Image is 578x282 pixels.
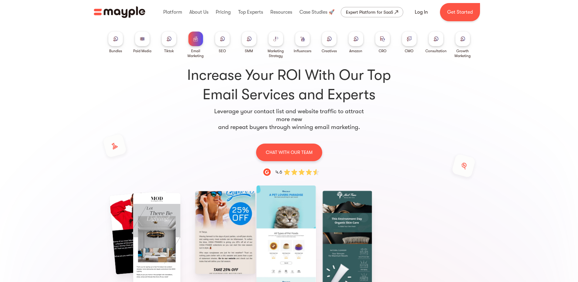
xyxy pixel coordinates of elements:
a: CMO [402,32,417,53]
a: CHAT WITH OUR TEAM [256,143,322,161]
a: CRO [375,32,390,53]
a: Bundles [108,32,123,53]
div: Tiktok [164,49,174,53]
a: Influencers [294,32,311,53]
div: About Us [188,2,210,22]
div: SMM [245,49,253,53]
a: Email Marketing [185,32,207,58]
div: Top Experts [237,2,265,22]
div: Resources [269,2,294,22]
h1: Increase Your ROI With Our Top Email Services and Experts [183,66,395,104]
a: SEO [215,32,230,53]
div: Growth Marketing [452,49,474,58]
a: Amazon [349,32,363,53]
a: Consultation [425,32,447,53]
a: home [94,6,145,18]
div: Influencers [294,49,311,53]
div: Bundles [109,49,122,53]
div: Paid Media [133,49,151,53]
div: Pricing [214,2,232,22]
a: Get Started [440,3,480,21]
div: 4.6 [275,168,282,176]
div: Platform [162,2,184,22]
div: Marketing Strategy [265,49,287,58]
a: Creatives [322,32,337,53]
div: 9 / 9 [197,193,254,272]
a: Log In [407,5,435,19]
p: CHAT WITH OUR TEAM [266,148,313,156]
div: Email Marketing [185,49,207,58]
div: CMO [405,49,414,53]
div: CRO [379,49,387,53]
div: Expert Platform for SaaS [346,8,393,16]
a: Growth Marketing [452,32,474,58]
a: Marketing Strategy [265,32,287,58]
img: Mayple logo [94,6,145,18]
a: SMM [242,32,256,53]
a: Expert Platform for SaaS [341,7,403,17]
div: Amazon [349,49,362,53]
div: Creatives [322,49,337,53]
div: Consultation [425,49,447,53]
p: Leverage your contact list and website traffic to attract more new and repeat buyers through winn... [209,107,369,131]
a: Tiktok [162,32,176,53]
div: SEO [219,49,226,53]
div: 7 / 9 [69,193,127,272]
a: Paid Media [133,32,151,53]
